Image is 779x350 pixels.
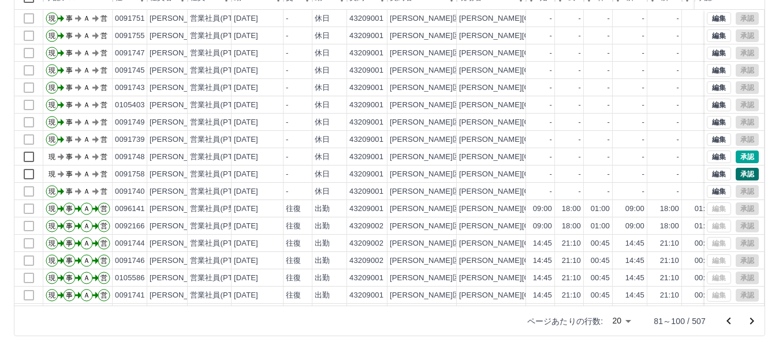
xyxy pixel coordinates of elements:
text: Ａ [83,14,90,22]
button: 編集 [707,168,731,180]
div: [PERSON_NAME]区 [390,152,460,163]
div: 営業社員(PT契約) [190,31,251,42]
div: [PERSON_NAME][GEOGRAPHIC_DATA]区会議室 [459,134,632,145]
div: 休日 [315,13,330,24]
div: [PERSON_NAME]区 [390,100,460,111]
div: - [579,65,581,76]
div: - [550,31,552,42]
div: [PERSON_NAME]区 [390,255,460,266]
div: 営業社員(PT契約) [190,100,251,111]
text: 営 [100,101,107,109]
div: [PERSON_NAME]区 [390,31,460,42]
div: 0091747 [115,48,145,59]
div: [PERSON_NAME][GEOGRAPHIC_DATA]区会議室 [459,273,632,284]
div: 20 [607,313,635,329]
div: [DATE] [234,13,258,24]
text: Ａ [83,136,90,144]
div: [DATE] [234,48,258,59]
text: 営 [100,153,107,161]
div: - [677,31,679,42]
div: [PERSON_NAME]区 [390,273,460,284]
div: 0091740 [115,186,145,197]
div: 営業社員(PT契約) [190,65,251,76]
text: Ａ [83,32,90,40]
text: Ａ [83,84,90,92]
div: - [579,48,581,59]
text: 現 [49,257,55,265]
div: 休日 [315,152,330,163]
div: 43209002 [349,255,383,266]
div: 18:00 [562,221,581,232]
text: 現 [49,101,55,109]
div: 営業社員(P契約) [190,221,246,232]
div: [PERSON_NAME][GEOGRAPHIC_DATA]区会議室 [459,100,632,111]
div: - [607,186,610,197]
div: [PERSON_NAME][GEOGRAPHIC_DATA]区会議室 [459,31,632,42]
text: 現 [49,136,55,144]
div: - [286,134,288,145]
div: 09:00 [533,221,552,232]
div: 0091748 [115,152,145,163]
div: 09:00 [533,204,552,214]
div: 0091746 [115,255,145,266]
div: [PERSON_NAME][GEOGRAPHIC_DATA]区会議室 [459,48,632,59]
div: [DATE] [234,169,258,180]
div: 18:00 [562,204,581,214]
div: 18:00 [660,204,679,214]
div: [PERSON_NAME] [150,13,213,24]
div: 休日 [315,31,330,42]
div: [PERSON_NAME] [150,186,213,197]
div: 0091751 [115,13,145,24]
div: 0105403 [115,100,145,111]
div: - [607,152,610,163]
div: [PERSON_NAME][GEOGRAPHIC_DATA]道住区会議室[PERSON_NAME]分室 [459,238,725,249]
div: - [642,169,644,180]
div: 出勤 [315,273,330,284]
div: - [677,117,679,128]
div: [PERSON_NAME][GEOGRAPHIC_DATA]道住区会議室[PERSON_NAME]分室 [459,255,725,266]
text: 営 [100,257,107,265]
div: - [607,48,610,59]
text: 現 [49,118,55,126]
div: - [550,82,552,93]
text: Ａ [83,205,90,213]
div: [PERSON_NAME][GEOGRAPHIC_DATA]区会議室 [459,169,632,180]
div: 0096141 [115,204,145,214]
div: 43209001 [349,169,383,180]
div: - [550,152,552,163]
div: - [677,186,679,197]
text: Ａ [83,239,90,247]
div: - [579,169,581,180]
div: 18:00 [660,221,679,232]
div: 21:10 [660,238,679,249]
div: - [607,31,610,42]
div: - [607,169,610,180]
div: [PERSON_NAME][GEOGRAPHIC_DATA]区会議室 [459,13,632,24]
div: 43209001 [349,82,383,93]
div: - [607,82,610,93]
div: - [677,100,679,111]
div: - [579,82,581,93]
button: 編集 [707,12,731,25]
div: 営業社員(PT契約) [190,117,251,128]
text: 現 [49,49,55,57]
text: Ａ [83,170,90,178]
text: Ａ [83,101,90,109]
div: 43209001 [349,273,383,284]
div: [PERSON_NAME]区 [390,13,460,24]
text: 事 [66,257,73,265]
text: Ａ [83,153,90,161]
div: - [677,134,679,145]
div: 14:45 [533,273,552,284]
div: 営業社員(PT契約) [190,169,251,180]
div: 43209002 [349,238,383,249]
div: [PERSON_NAME][GEOGRAPHIC_DATA]区会議室 [459,152,632,163]
div: 営業社員(PT契約) [190,48,251,59]
div: - [579,13,581,24]
div: 休日 [315,134,330,145]
div: [DATE] [234,152,258,163]
text: 現 [49,84,55,92]
button: 編集 [707,116,731,129]
div: 21:10 [660,255,679,266]
button: 編集 [707,185,731,198]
